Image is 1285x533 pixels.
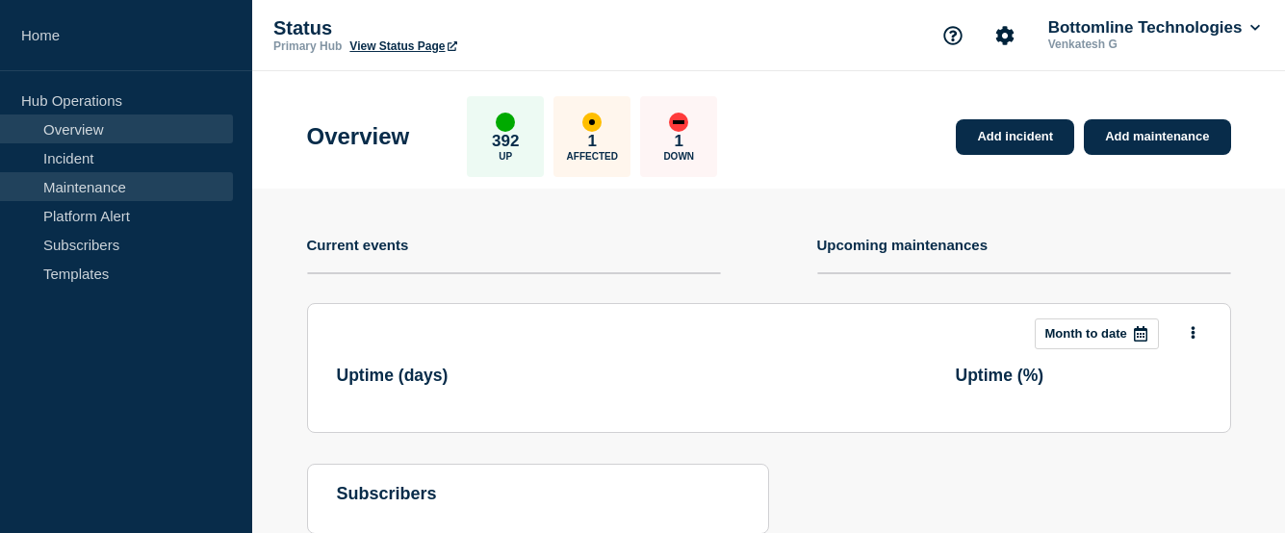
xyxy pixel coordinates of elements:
[1045,326,1127,341] p: Month to date
[567,151,618,162] p: Affected
[817,237,989,253] h4: Upcoming maintenances
[273,39,342,53] p: Primary Hub
[956,366,1044,386] h3: Uptime ( % )
[499,151,512,162] p: Up
[933,15,973,56] button: Support
[675,132,683,151] p: 1
[337,484,739,504] h4: subscribers
[985,15,1025,56] button: Account settings
[663,151,694,162] p: Down
[307,123,410,150] h1: Overview
[1084,119,1230,155] a: Add maintenance
[582,113,602,132] div: affected
[496,113,515,132] div: up
[349,39,456,53] a: View Status Page
[1044,18,1264,38] button: Bottomline Technologies
[956,119,1074,155] a: Add incident
[273,17,658,39] p: Status
[1044,38,1245,51] p: Venkatesh G
[588,132,597,151] p: 1
[1035,318,1159,349] button: Month to date
[307,237,409,253] h4: Current events
[669,113,688,132] div: down
[337,366,449,386] h3: Uptime ( days )
[492,132,519,151] p: 392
